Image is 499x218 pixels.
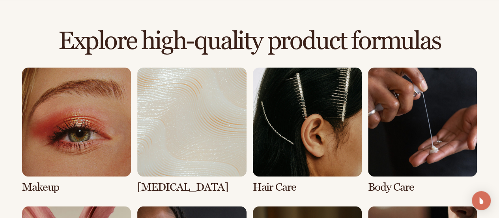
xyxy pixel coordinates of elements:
[253,181,362,193] h3: Hair Care
[253,67,362,193] div: 3 / 8
[137,181,246,193] h3: [MEDICAL_DATA]
[22,67,131,193] div: 1 / 8
[368,181,477,193] h3: Body Care
[368,67,477,193] div: 4 / 8
[137,67,246,193] div: 2 / 8
[472,191,491,210] div: Open Intercom Messenger
[22,181,131,193] h3: Makeup
[22,28,477,55] h2: Explore high-quality product formulas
